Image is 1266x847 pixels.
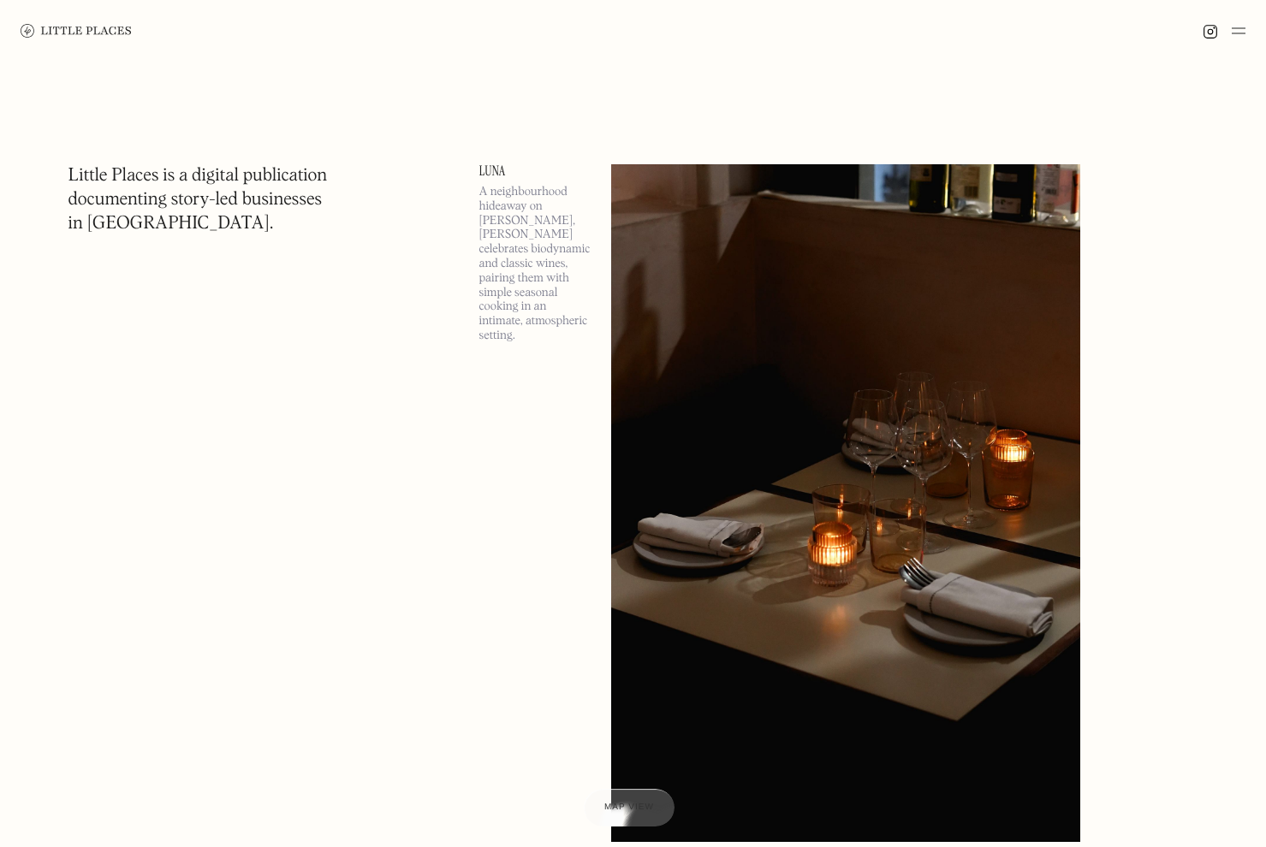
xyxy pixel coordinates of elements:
[584,789,675,826] a: Map view
[68,164,328,236] h1: Little Places is a digital publication documenting story-led businesses in [GEOGRAPHIC_DATA].
[611,164,1080,842] img: Luna
[479,185,591,343] p: A neighbourhood hideaway on [PERSON_NAME], [PERSON_NAME] celebrates biodynamic and classic wines,...
[604,803,654,812] span: Map view
[479,164,591,178] a: Luna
